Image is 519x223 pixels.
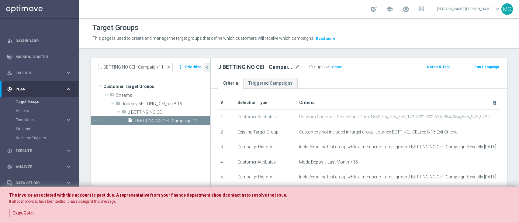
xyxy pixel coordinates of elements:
a: Mission Control [16,49,71,65]
i: keyboard_arrow_right [66,180,71,186]
i: folder [122,109,126,116]
button: equalizer Dashboard [7,39,72,43]
span: Execute [16,149,66,153]
span: Random Customer Percentage One of 85%,9%,70%,75%,14%,62%,39%,61%,88%,68%,65%,92%,94%,99%,3%,44%,4... [299,114,497,120]
td: 6 [218,185,235,200]
i: equalizer [7,38,12,44]
td: Customer Attributes [235,110,297,125]
label: Group size [309,64,330,69]
td: 2 [218,125,235,140]
i: keyboard_arrow_right [66,86,71,92]
td: Customer Attributes [235,155,297,170]
i: gps_fixed [7,86,12,92]
span: J BETTING NO CEI [128,110,210,115]
span: Included in the test group while a member of target group J BETTING NO CEI - Campaign 6 exactly [... [299,174,496,180]
a: Streams [16,127,63,131]
div: Explore [7,70,66,76]
i: mode_edit [295,63,300,71]
span: close [166,65,171,69]
i: folder [116,101,120,108]
div: Data Studio [7,180,66,186]
h2: J BETTING NO CEI - Campaign 11 [218,63,293,71]
div: Templates [16,118,66,122]
span: school [386,6,393,12]
div: Mission Control [7,49,71,65]
div: Target Groups [16,97,78,106]
button: track_changes Analyze keyboard_arrow_right [7,164,72,169]
button: Mission Control [7,55,72,59]
span: This page is used to create and manage the target groups that define which customers will receive... [92,36,314,41]
span: Templates [16,118,60,122]
td: Campaign History [235,170,297,185]
span: Mode Deposit, Last Month < 15 [299,160,358,165]
button: gps_fixed Plan keyboard_arrow_right [7,87,72,92]
span: Data Studio [16,181,66,185]
td: Customer Attributes [235,185,297,200]
span: Streams [116,93,210,98]
button: Prioritize [184,63,202,71]
i: delete_forever [492,100,497,105]
button: play_circle_outline Execute keyboard_arrow_right [7,148,72,153]
td: 1 [218,110,235,125]
span: Criteria [299,100,315,105]
a: Criteria [218,78,243,89]
button: person_search Explore keyboard_arrow_right [7,71,72,76]
div: MG [501,3,513,15]
span: Included in the test group while a member of target group J BETTING NO CEI - Campaign 8 exactly [... [299,144,496,150]
span: keyboard_arrow_down [494,6,501,12]
th: # [218,96,235,110]
button: Read more [315,35,336,42]
i: person_search [7,70,12,76]
div: Execute [7,148,66,154]
button: Run Campaign [474,64,500,70]
p: If all open inovices have been settled, please disregard this message. [9,199,510,204]
td: 5 [218,170,235,185]
i: play_circle_outline [7,148,12,154]
th: Selection Type [235,96,297,110]
div: Analyze [7,164,66,170]
i: track_changes [7,164,12,170]
button: Notes & Tags [426,64,451,70]
i: more_vert [177,63,183,71]
label: : [330,64,331,69]
td: 4 [218,155,235,170]
td: Campaign History [235,140,297,155]
i: keyboard_arrow_right [66,70,71,76]
span: Show [332,65,342,69]
button: Data Studio keyboard_arrow_right [7,181,72,185]
span: to resolve the issue. [247,193,287,198]
i: keyboard_arrow_right [66,164,71,170]
h1: Target Groups [92,23,139,32]
a: Realtime Triggers [16,136,63,140]
span: Analyze [16,165,66,169]
i: folder_special [109,92,114,99]
div: Actions [16,106,78,115]
i: insert_drive_file [128,118,133,125]
i: keyboard_arrow_right [66,117,71,123]
span: J BETTING NO CEI - Campaign 11 [134,118,210,123]
div: Streams [16,124,78,133]
button: Templates keyboard_arrow_right [16,117,72,122]
i: chevron_left [204,65,210,70]
i: keyboard_arrow_right [66,148,71,154]
div: Plan [7,86,66,92]
a: [PERSON_NAME] [PERSON_NAME]keyboard_arrow_down [436,5,501,14]
span: The invoice associated with this account is past due. A representative from your finance departme... [9,193,225,198]
td: Existing Target Group [235,125,297,140]
span: Explore [16,71,66,75]
button: chevron_left [204,63,210,72]
a: Actions [16,108,63,113]
a: Triggered Campaigns [243,78,298,89]
div: Dashboard [7,33,71,49]
a: Target Groups [16,99,63,104]
button: Okay, Got it [9,209,37,217]
div: Realtime Triggers [16,133,78,143]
